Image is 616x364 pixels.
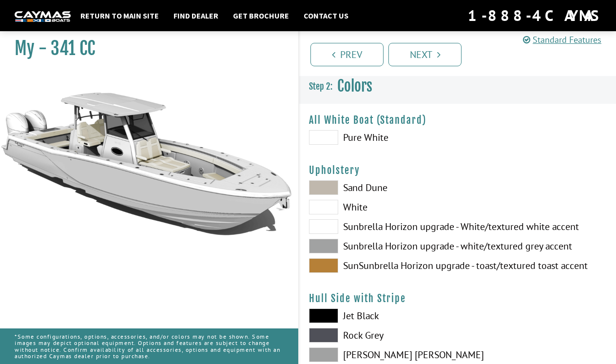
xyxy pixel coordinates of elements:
h4: Hull Side with Stripe [309,292,606,305]
h4: All White Boat (Standard) [309,114,606,126]
p: *Some configurations, options, accessories, and/or colors may not be shown. Some images may depic... [15,328,284,364]
h1: My - 341 CC [15,38,274,59]
a: Prev [310,43,384,66]
ul: Pagination [308,41,616,66]
a: Get Brochure [228,9,294,22]
label: White [309,200,448,214]
label: [PERSON_NAME] [PERSON_NAME] [309,347,448,362]
a: Next [388,43,462,66]
label: Sunbrella Horizon upgrade - White/textured white accent [309,219,448,234]
img: white-logo-c9c8dbefe5ff5ceceb0f0178aa75bf4bb51f6bca0971e226c86eb53dfe498488.png [15,11,71,21]
a: Contact Us [299,9,353,22]
h3: Colors [299,68,616,104]
label: Sunbrella Horizon upgrade - white/textured grey accent [309,239,448,253]
label: Jet Black [309,308,448,323]
label: SunSunbrella Horizon upgrade - toast/textured toast accent [309,258,448,273]
div: 1-888-4CAYMAS [468,5,601,26]
h4: Upholstery [309,164,606,176]
a: Find Dealer [169,9,223,22]
label: Rock Grey [309,328,448,343]
a: Return to main site [76,9,164,22]
a: Standard Features [523,34,601,45]
label: Pure White [309,130,448,145]
label: Sand Dune [309,180,448,195]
